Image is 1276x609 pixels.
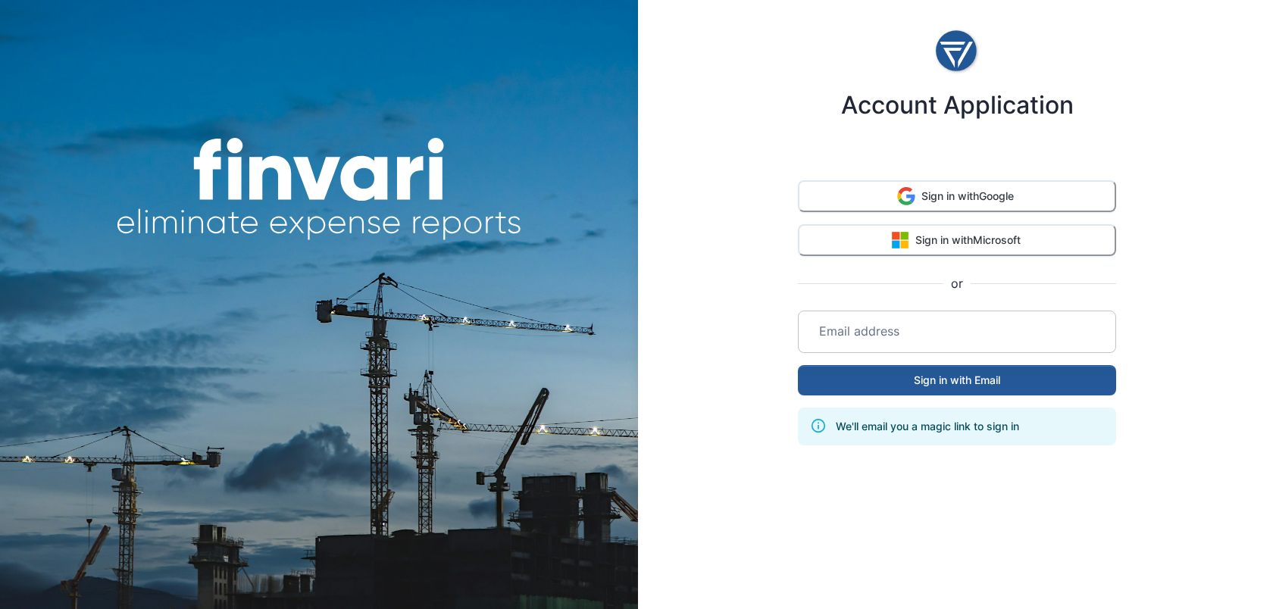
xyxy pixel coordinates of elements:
[836,412,1019,441] div: We'll email you a magic link to sign in
[798,224,1116,256] button: Sign in withMicrosoft
[116,138,522,241] img: finvari headline
[841,91,1074,120] h4: Account Application
[934,24,980,79] img: logo
[943,274,970,292] span: or
[798,180,1116,212] button: Sign in withGoogle
[798,365,1116,395] button: Sign in with Email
